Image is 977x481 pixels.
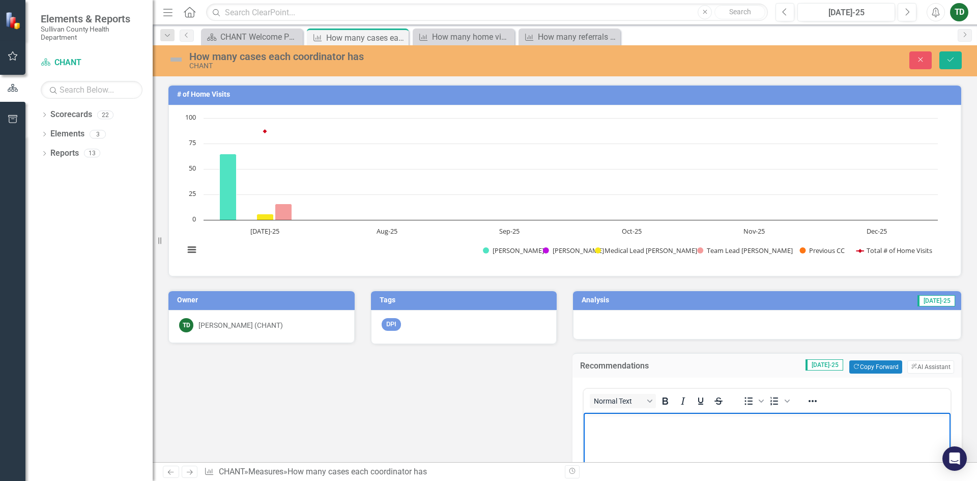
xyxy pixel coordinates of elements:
[41,57,142,69] a: CHANT
[189,163,196,173] text: 50
[90,130,106,138] div: 3
[50,128,84,140] a: Elements
[907,360,954,374] button: AI Assistant
[867,227,887,236] text: Dec-25
[942,446,967,471] div: Open Intercom Messenger
[521,31,618,43] a: How many referrals received Vs How many declined, wanted information only, or was unreachable
[179,113,951,266] div: Chart. Highcharts interactive chart.
[380,296,552,304] h3: Tags
[714,5,765,19] button: Search
[97,110,113,119] div: 22
[580,361,698,371] h3: Recommendations
[622,227,642,236] text: Oct-25
[801,7,892,19] div: [DATE]-25
[382,318,401,331] span: DPI
[168,51,184,68] img: Not Defined
[177,91,956,98] h3: # of Home Visits
[192,214,196,223] text: 0
[766,394,791,408] div: Numbered list
[189,189,196,198] text: 25
[707,246,793,255] text: Team Lead [PERSON_NAME]
[543,246,584,255] button: Show Lisa Greer
[656,394,674,408] button: Bold
[257,214,274,220] path: Jul-25, 6. Medical Lead Tracy Dayton .
[917,295,955,306] span: [DATE]-25
[806,359,843,371] span: [DATE]-25
[950,3,968,21] button: TD
[177,296,350,304] h3: Owner
[288,467,427,476] div: How many cases each coordinator has
[538,31,618,43] div: How many referrals received Vs How many declined, wanted information only, or was unreachable
[275,204,292,220] path: Jul-25, 16. Team Lead Leslie Foreman.
[204,466,557,478] div: » »
[248,467,283,476] a: Measures
[856,246,933,255] button: Show Total # of Home Visits
[804,394,821,408] button: Reveal or hide additional toolbar items
[432,31,512,43] div: How many home visits
[50,148,79,159] a: Reports
[697,246,788,255] button: Show Team Lead Leslie Foreman
[189,51,613,62] div: How many cases each coordinator has
[582,296,737,304] h3: Analysis
[220,31,300,43] div: CHANT Welcome Page
[185,112,196,122] text: 100
[41,25,142,42] small: Sullivan County Health Department
[415,31,512,43] a: How many home visits
[849,360,902,374] button: Copy Forward
[740,394,765,408] div: Bullet list
[5,12,23,30] img: ClearPoint Strategy
[729,8,751,16] span: Search
[189,138,196,147] text: 75
[50,109,92,121] a: Scorecards
[179,318,193,332] div: TD
[84,149,100,158] div: 13
[204,31,300,43] a: CHANT Welcome Page
[198,320,283,330] div: [PERSON_NAME] (CHANT)
[674,394,692,408] button: Italic
[743,227,765,236] text: Nov-25
[41,81,142,99] input: Search Below...
[590,394,656,408] button: Block Normal Text
[206,4,768,21] input: Search ClearPoint...
[41,13,142,25] span: Elements & Reports
[377,227,397,236] text: Aug-25
[263,129,267,133] path: Jul-25, 87. Total # of Home Visits.
[326,32,406,44] div: How many cases each coordinator has
[220,154,237,220] path: Jul-25, 65. Julie Roberts.
[263,129,267,133] g: Total # of Home Visits, series 6 of 6. Line with 6 data points.
[797,3,895,21] button: [DATE]-25
[499,227,520,236] text: Sep-25
[250,227,279,236] text: [DATE]-25
[594,397,644,405] span: Normal Text
[189,62,613,70] div: CHANT
[799,246,846,255] button: Show Previous CC
[220,118,877,220] g: Julie Roberts, series 1 of 6. Bar series with 6 bars.
[483,246,531,255] button: Show Julie Roberts
[595,246,686,255] button: Show Medical Lead Tracy Dayton
[710,394,727,408] button: Strikethrough
[692,394,709,408] button: Underline
[185,243,199,257] button: View chart menu, Chart
[179,113,943,266] svg: Interactive chart
[219,467,244,476] a: CHANT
